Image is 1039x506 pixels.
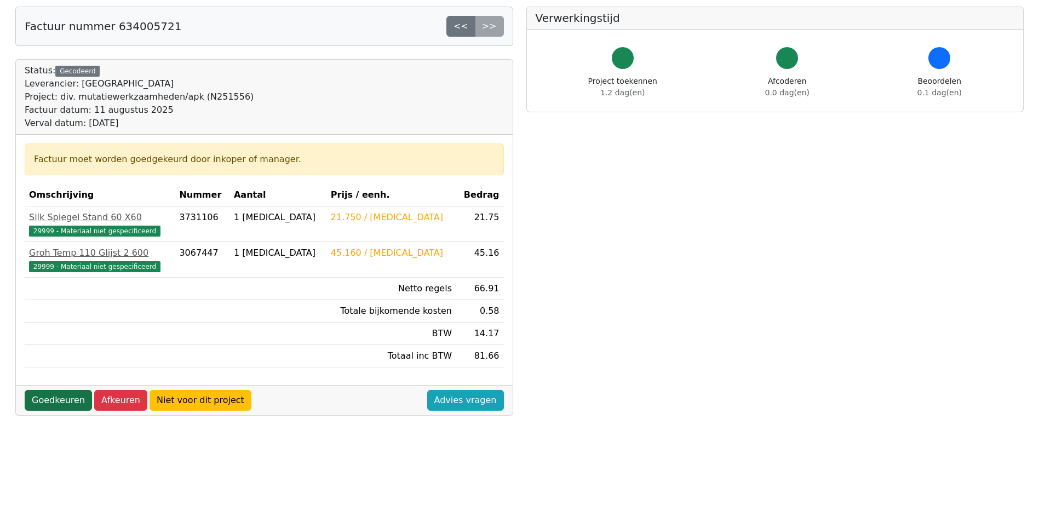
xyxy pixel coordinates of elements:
span: 29999 - Materiaal niet gespecificeerd [29,261,160,272]
span: 0.0 dag(en) [765,88,810,97]
span: 29999 - Materiaal niet gespecificeerd [29,226,160,237]
span: 0.1 dag(en) [917,88,962,97]
div: Afcoderen [765,76,810,99]
th: Prijs / eenh. [326,184,456,206]
th: Aantal [229,184,326,206]
div: Groh Temp 110 Glijst 2 600 [29,246,170,260]
td: 21.75 [456,206,504,242]
th: Bedrag [456,184,504,206]
h5: Factuur nummer 634005721 [25,20,181,33]
a: Goedkeuren [25,390,92,411]
div: 1 [MEDICAL_DATA] [234,211,322,224]
div: Verval datum: [DATE] [25,117,254,130]
td: 45.16 [456,242,504,278]
th: Omschrijving [25,184,175,206]
td: Netto regels [326,278,456,300]
td: Totaal inc BTW [326,345,456,367]
div: Leverancier: [GEOGRAPHIC_DATA] [25,77,254,90]
th: Nummer [175,184,229,206]
div: Gecodeerd [55,66,100,77]
div: Factuur moet worden goedgekeurd door inkoper of manager. [34,153,495,166]
div: 1 [MEDICAL_DATA] [234,246,322,260]
div: Project: div. mutatiewerkzaamheden/apk (N251556) [25,90,254,104]
a: Groh Temp 110 Glijst 2 60029999 - Materiaal niet gespecificeerd [29,246,170,273]
a: Afkeuren [94,390,147,411]
td: 66.91 [456,278,504,300]
div: Silk Spiegel Stand 60 X60 [29,211,170,224]
a: << [446,16,475,37]
td: 3067447 [175,242,229,278]
td: Totale bijkomende kosten [326,300,456,323]
td: 0.58 [456,300,504,323]
div: Status: [25,64,254,130]
div: 21.750 / [MEDICAL_DATA] [331,211,452,224]
a: Advies vragen [427,390,504,411]
div: Project toekennen [588,76,657,99]
td: 14.17 [456,323,504,345]
h5: Verwerkingstijd [536,12,1015,25]
div: Beoordelen [917,76,962,99]
a: Silk Spiegel Stand 60 X6029999 - Materiaal niet gespecificeerd [29,211,170,237]
td: 3731106 [175,206,229,242]
div: Factuur datum: 11 augustus 2025 [25,104,254,117]
div: 45.160 / [MEDICAL_DATA] [331,246,452,260]
td: BTW [326,323,456,345]
a: Niet voor dit project [150,390,251,411]
span: 1.2 dag(en) [600,88,645,97]
td: 81.66 [456,345,504,367]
